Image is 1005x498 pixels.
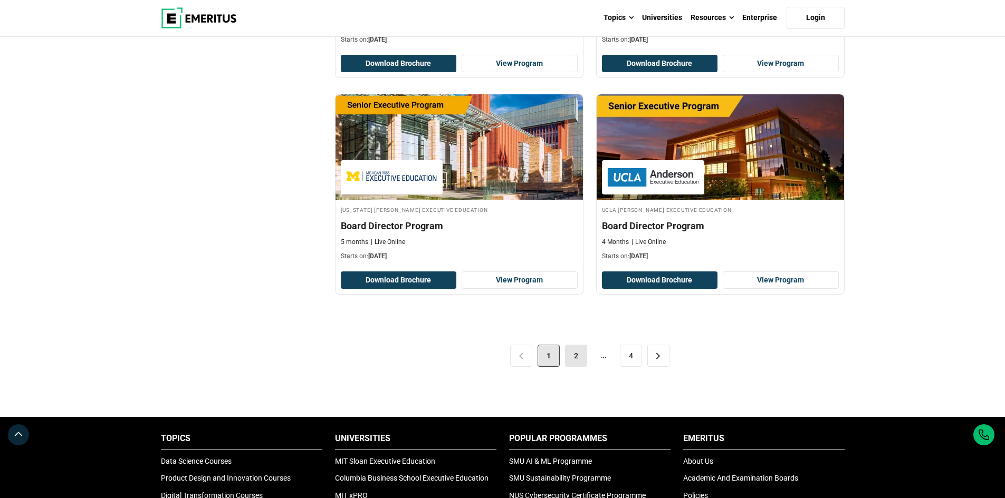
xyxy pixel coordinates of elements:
[336,94,583,200] img: Board Director Program | Online Business Management Course
[371,238,405,247] p: Live Online
[341,252,578,261] p: Starts on:
[368,252,387,260] span: [DATE]
[647,345,669,367] a: >
[602,35,839,44] p: Starts on:
[629,252,648,260] span: [DATE]
[335,474,489,482] a: Columbia Business School Executive Education
[602,205,839,214] h4: UCLA [PERSON_NAME] Executive Education
[341,238,368,247] p: 5 months
[509,457,592,465] a: SMU AI & ML Programme
[602,252,839,261] p: Starts on:
[341,35,578,44] p: Starts on:
[683,457,713,465] a: About Us
[161,457,232,465] a: Data Science Courses
[341,55,457,73] button: Download Brochure
[602,271,718,289] button: Download Brochure
[346,165,438,189] img: Michigan Ross Executive Education
[597,94,844,266] a: Business Management Course by UCLA Anderson Executive Education - February 23, 2026 UCLA Anderson...
[607,165,699,189] img: UCLA Anderson Executive Education
[620,345,642,367] a: 4
[462,271,578,289] a: View Program
[592,345,615,367] span: ...
[368,36,387,43] span: [DATE]
[538,345,560,367] span: 1
[602,55,718,73] button: Download Brochure
[631,238,666,247] p: Live Online
[509,474,611,482] a: SMU Sustainability Programme
[787,7,845,29] a: Login
[341,271,457,289] button: Download Brochure
[341,219,578,232] h4: Board Director Program
[462,55,578,73] a: View Program
[629,36,648,43] span: [DATE]
[723,55,839,73] a: View Program
[683,474,798,482] a: Academic And Examination Boards
[565,345,587,367] a: 2
[602,238,629,247] p: 4 Months
[597,94,844,200] img: Board Director Program | Online Business Management Course
[602,219,839,232] h4: Board Director Program
[336,94,583,266] a: Business Management Course by Michigan Ross Executive Education - December 17, 2025 Michigan Ross...
[723,271,839,289] a: View Program
[341,205,578,214] h4: [US_STATE] [PERSON_NAME] Executive Education
[161,474,291,482] a: Product Design and Innovation Courses
[335,457,435,465] a: MIT Sloan Executive Education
